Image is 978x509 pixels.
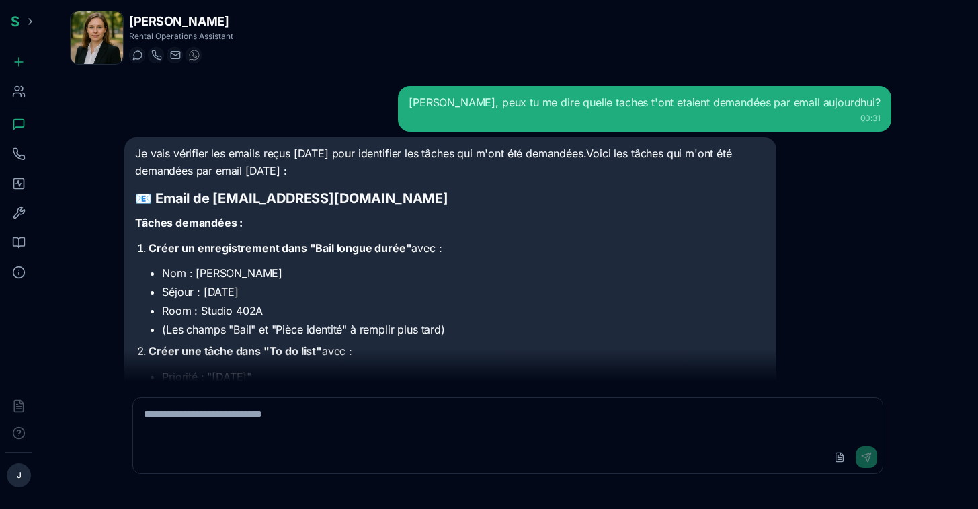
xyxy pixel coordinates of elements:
div: [PERSON_NAME], peux tu me dire quelle taches t'ont etaient demandées par email aujourdhui? [409,94,881,110]
button: Start a chat with Freya Costa [129,47,145,63]
p: avec : [149,343,766,360]
strong: Créer une tâche dans "To do list" [149,344,322,358]
img: Freya Costa [71,11,123,64]
div: 00:31 [409,113,881,124]
strong: Créer un enregistrement dans "Bail longue durée" [149,241,411,255]
button: WhatsApp [186,47,202,63]
h1: [PERSON_NAME] [129,12,233,31]
li: Priorité : "[DATE]" [162,368,766,385]
p: Rental Operations Assistant [129,31,233,42]
span: S [11,13,19,30]
h2: 📧 Email de [EMAIL_ADDRESS][DOMAIN_NAME] [135,189,766,208]
p: avec : [149,240,766,258]
img: WhatsApp [189,50,200,61]
li: Nom : [PERSON_NAME] [162,265,766,281]
p: Je vais vérifier les emails reçus [DATE] pour identifier les tâches qui m'ont été demandées.Voici... [135,145,766,180]
li: (Les champs "Bail" et "Pièce identité" à remplir plus tard) [162,321,766,338]
strong: Tâches demandées : [135,216,243,229]
button: Send email to freya.costa@getspinnable.ai [167,47,183,63]
li: Room : Studio 402A [162,303,766,319]
button: J [7,463,31,487]
button: Start a call with Freya Costa [148,47,164,63]
span: J [17,470,22,481]
li: Séjour : [DATE] [162,284,766,300]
